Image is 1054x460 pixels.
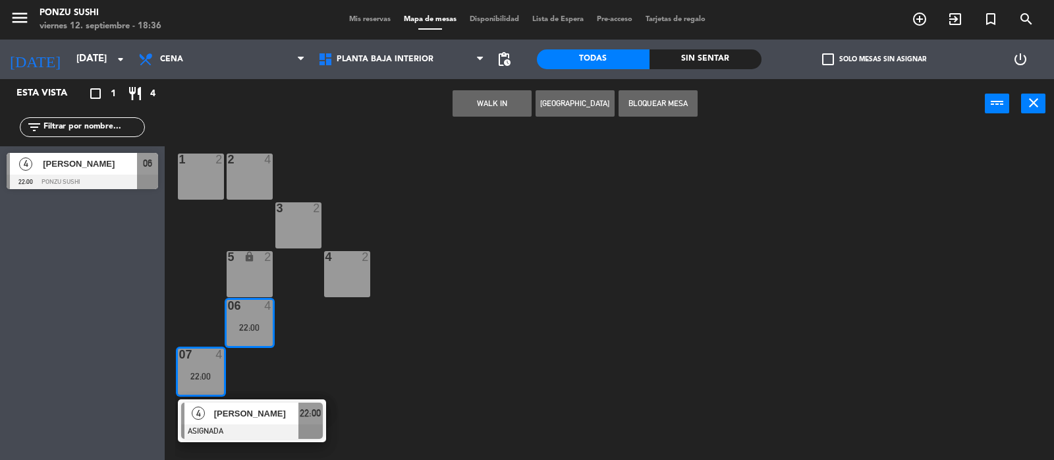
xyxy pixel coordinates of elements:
i: search [1018,11,1034,27]
button: Bloquear Mesa [619,90,698,117]
div: 5 [228,251,229,263]
span: 1 [111,86,116,101]
i: arrow_drop_down [113,51,128,67]
span: check_box_outline_blank [822,53,834,65]
div: Ponzu Sushi [40,7,161,20]
span: pending_actions [496,51,512,67]
div: 4 [264,300,272,312]
span: Mis reservas [343,16,397,23]
i: restaurant [127,86,143,101]
i: power_settings_new [1012,51,1028,67]
input: Filtrar por nombre... [42,120,144,134]
span: 4 [192,407,205,420]
i: lock [244,251,255,262]
i: filter_list [26,119,42,135]
button: close [1021,94,1045,113]
button: WALK IN [453,90,532,117]
div: 07 [179,349,180,360]
span: [PERSON_NAME] [43,157,137,171]
span: 22:00 [300,405,321,421]
div: Todas [537,49,650,69]
button: power_input [985,94,1009,113]
i: menu [10,8,30,28]
div: 1 [179,154,180,165]
span: Pre-acceso [590,16,639,23]
button: menu [10,8,30,32]
div: 2 [215,154,223,165]
div: 06 [228,300,229,312]
i: power_input [989,95,1005,111]
div: 2 [228,154,229,165]
span: 4 [150,86,155,101]
span: Cena [160,55,183,64]
span: Lista de Espera [526,16,590,23]
div: 4 [215,349,223,360]
i: close [1026,95,1041,111]
span: 4 [19,158,32,171]
div: 4 [325,251,326,263]
div: 2 [313,202,321,214]
label: Solo mesas sin asignar [822,53,926,65]
i: crop_square [88,86,103,101]
div: 2 [362,251,370,263]
div: Esta vista [7,86,95,101]
i: exit_to_app [947,11,963,27]
span: Mapa de mesas [397,16,463,23]
div: 2 [264,251,272,263]
div: Sin sentar [650,49,762,69]
span: Disponibilidad [463,16,526,23]
span: Planta Baja Interior [337,55,433,64]
span: Tarjetas de regalo [639,16,712,23]
i: add_circle_outline [912,11,928,27]
button: [GEOGRAPHIC_DATA] [536,90,615,117]
div: 22:00 [178,372,224,381]
div: 22:00 [227,323,273,332]
i: turned_in_not [983,11,999,27]
span: [PERSON_NAME] [214,407,298,420]
span: 06 [143,156,152,171]
div: 4 [264,154,272,165]
div: viernes 12. septiembre - 18:36 [40,20,161,33]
